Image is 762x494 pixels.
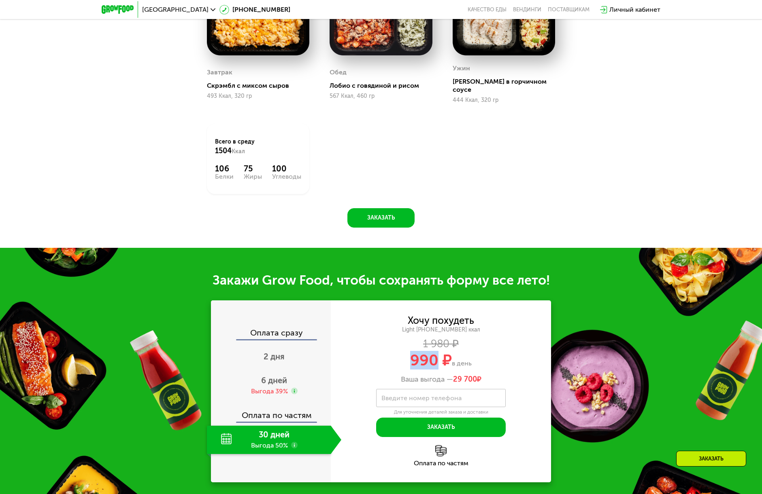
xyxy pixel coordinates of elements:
a: Вендинги [513,6,541,13]
label: Введите номер телефона [381,396,462,400]
div: Жиры [244,173,262,180]
span: 2 дня [264,352,285,361]
div: Личный кабинет [609,5,660,15]
div: Light [PHONE_NUMBER] ккал [331,326,551,334]
div: Ваша выгода — [331,375,551,384]
span: Ккал [232,148,245,155]
div: 493 Ккал, 320 гр [207,93,309,99]
div: Лобио с говядиной и рисом [330,82,438,90]
div: Ужин [453,62,470,74]
div: Обед [330,66,347,78]
a: [PHONE_NUMBER] [219,5,290,15]
span: 6 дней [261,376,287,385]
div: 567 Ккал, 460 гр [330,93,432,99]
div: Хочу похудеть [408,316,474,325]
button: Заказать [376,418,506,437]
span: 1504 [215,146,232,155]
div: Оплата по частям [331,460,551,467]
span: 29 700 [453,375,477,384]
div: Углеводы [272,173,301,180]
div: 100 [272,164,301,173]
div: Скрэмбл с миксом сыров [207,82,316,90]
span: в день [452,359,472,367]
div: [PERSON_NAME] в горчичном соусе [453,78,562,94]
div: 444 Ккал, 320 гр [453,97,555,103]
div: Выгода 39% [251,387,288,396]
div: Оплата сразу [212,329,331,339]
img: l6xcnZfty9opOoJh.png [435,445,447,456]
div: 106 [215,164,234,173]
div: Для уточнения деталей заказа и доставки [376,409,506,416]
span: 990 ₽ [410,351,452,369]
span: ₽ [453,375,481,384]
div: Всего в среду [215,138,301,156]
button: Заказать [347,208,415,228]
div: Белки [215,173,234,180]
div: Заказать [676,451,746,467]
div: поставщикам [548,6,590,13]
div: 75 [244,164,262,173]
span: [GEOGRAPHIC_DATA] [142,6,209,13]
div: Оплата по частям [212,403,331,422]
div: Завтрак [207,66,232,78]
a: Качество еды [468,6,507,13]
div: 1 980 ₽ [331,340,551,348]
